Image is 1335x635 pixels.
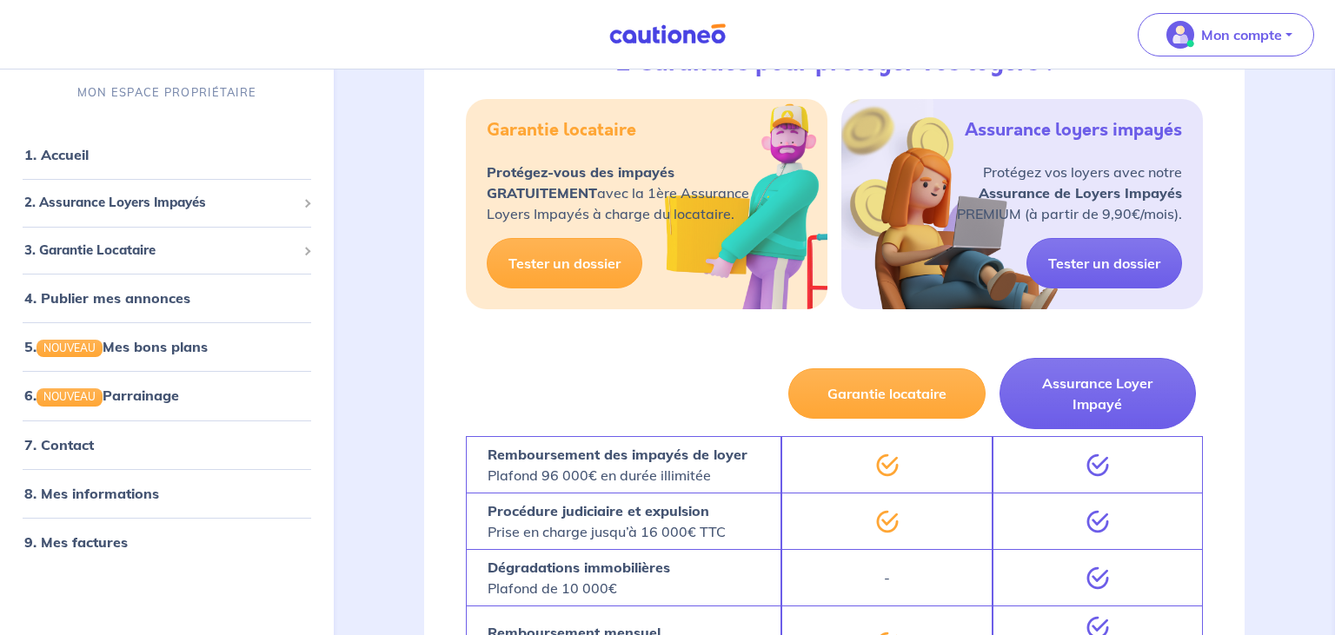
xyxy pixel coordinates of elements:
p: Plafond de 10 000€ [488,557,670,599]
strong: Remboursement des impayés de loyer [488,446,747,463]
h5: Garantie locataire [487,120,636,141]
strong: Assurance de Loyers Impayés [979,184,1182,202]
div: 2. Assurance Loyers Impayés [7,186,327,220]
span: 2. Assurance Loyers Impayés [24,193,296,213]
button: Assurance Loyer Impayé [1000,358,1196,429]
div: - [781,549,992,605]
div: 1. Accueil [7,137,327,172]
p: MON ESPACE PROPRIÉTAIRE [77,84,256,101]
h5: Assurance loyers impayés [965,120,1182,141]
div: 9. Mes factures [7,525,327,559]
div: 5.NOUVEAUMes bons plans [7,329,327,364]
a: Tester un dossier [487,238,642,288]
p: Protégez vos loyers avec notre PREMIUM (à partir de 9,90€/mois). [957,162,1182,224]
div: 7. Contact [7,427,327,462]
a: Tester un dossier [1026,238,1182,288]
a: 9. Mes factures [24,533,128,551]
span: 3. Garantie Locataire [24,241,296,261]
a: 5.NOUVEAUMes bons plans [24,338,208,355]
p: Mon compte [1201,24,1282,45]
a: 4. Publier mes annonces [24,289,190,307]
a: 8. Mes informations [24,485,159,502]
strong: Dégradations immobilières [488,559,670,576]
strong: Protégez-vous des impayés GRATUITEMENT [487,163,674,202]
div: 8. Mes informations [7,476,327,511]
div: 6.NOUVEAUParrainage [7,378,327,413]
p: Plafond 96 000€ en durée illimitée [488,444,747,486]
p: Prise en charge jusqu’à 16 000€ TTC [488,500,726,542]
h3: 2 Garanties pour protéger vos loyers : [616,49,1053,78]
img: Cautioneo [602,23,733,45]
p: avec la 1ère Assurance Loyers Impayés à charge du locataire. [487,162,749,224]
div: 4. Publier mes annonces [7,281,327,315]
div: 3. Garantie Locataire [7,234,327,268]
a: 7. Contact [24,436,94,453]
img: illu_account_valid_menu.svg [1166,21,1194,49]
button: illu_account_valid_menu.svgMon compte [1138,13,1314,56]
strong: Procédure judiciaire et expulsion [488,502,709,519]
a: 1. Accueil [24,146,89,163]
button: Garantie locataire [788,368,985,419]
a: 6.NOUVEAUParrainage [24,387,179,404]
